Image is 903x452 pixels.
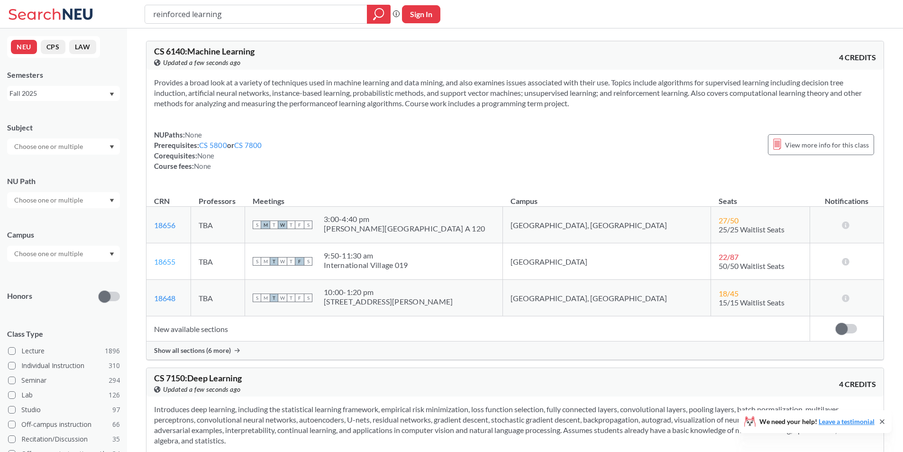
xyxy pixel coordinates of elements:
span: 66 [112,419,120,430]
div: Semesters [7,70,120,80]
span: We need your help! [759,418,875,425]
span: Show all sections (6 more) [154,346,231,355]
span: None [185,130,202,139]
div: [PERSON_NAME][GEOGRAPHIC_DATA] A 120 [324,224,485,233]
span: F [295,294,304,302]
span: S [304,257,312,266]
span: 294 [109,375,120,386]
div: Fall 2025 [9,88,109,99]
svg: Dropdown arrow [109,92,114,96]
a: CS 7800 [234,141,262,149]
input: Choose one or multiple [9,194,89,206]
label: Individual Instruction [8,360,120,372]
span: CS 7150 : Deep Learning [154,373,242,383]
div: NUPaths: Prerequisites: or Corequisites: Course fees: [154,129,262,171]
label: Lab [8,389,120,401]
svg: Dropdown arrow [109,145,114,149]
button: LAW [69,40,96,54]
span: 97 [112,405,120,415]
section: Introduces deep learning, including the statistical learning framework, empirical risk minimizati... [154,404,876,446]
span: F [295,221,304,229]
input: Choose one or multiple [9,141,89,152]
span: 4 CREDITS [839,379,876,389]
td: [GEOGRAPHIC_DATA] [503,243,711,280]
span: T [287,257,295,266]
div: International Village 019 [324,260,408,270]
th: Campus [503,186,711,207]
span: M [261,294,270,302]
td: [GEOGRAPHIC_DATA], [GEOGRAPHIC_DATA] [503,280,711,316]
span: 27 / 50 [719,216,739,225]
div: CRN [154,196,170,206]
div: 10:00 - 1:20 pm [324,287,453,297]
p: Honors [7,291,32,302]
span: Updated a few seconds ago [163,384,241,395]
div: Dropdown arrow [7,192,120,208]
section: Provides a broad look at a variety of techniques used in machine learning and data mining, and al... [154,77,876,109]
td: [GEOGRAPHIC_DATA], [GEOGRAPHIC_DATA] [503,207,711,243]
span: S [253,294,261,302]
span: 25/25 Waitlist Seats [719,225,784,234]
td: New available sections [146,316,810,341]
th: Seats [711,186,810,207]
span: 35 [112,434,120,444]
input: Choose one or multiple [9,248,89,259]
span: None [194,162,211,170]
div: Show all sections (6 more) [146,341,884,360]
span: None [197,151,214,160]
span: W [278,221,287,229]
span: T [287,294,295,302]
svg: Dropdown arrow [109,199,114,203]
svg: Dropdown arrow [109,252,114,256]
a: 18648 [154,294,175,303]
th: Notifications [810,186,883,207]
a: Leave a testimonial [819,417,875,425]
td: TBA [191,207,245,243]
a: 18655 [154,257,175,266]
span: View more info for this class [785,139,869,151]
span: M [261,257,270,266]
input: Class, professor, course number, "phrase" [152,6,360,22]
span: 15/15 Waitlist Seats [719,298,784,307]
span: W [278,257,287,266]
div: 3:00 - 4:40 pm [324,214,485,224]
span: 4 CREDITS [839,52,876,63]
svg: magnifying glass [373,8,384,21]
th: Meetings [245,186,503,207]
span: CS 6140 : Machine Learning [154,46,255,56]
a: CS 5800 [199,141,227,149]
span: 50/50 Waitlist Seats [719,261,784,270]
span: 22 / 87 [719,252,739,261]
label: Seminar [8,374,120,387]
span: F [295,257,304,266]
span: T [270,221,278,229]
div: Dropdown arrow [7,246,120,262]
span: T [270,294,278,302]
label: Off-campus instruction [8,418,120,431]
span: S [253,221,261,229]
span: M [261,221,270,229]
div: Subject [7,122,120,133]
td: TBA [191,280,245,316]
span: S [304,294,312,302]
button: CPS [41,40,65,54]
span: 126 [109,390,120,400]
button: NEU [11,40,37,54]
td: TBA [191,243,245,280]
span: 18 / 45 [719,289,739,298]
label: Lecture [8,345,120,357]
th: Professors [191,186,245,207]
div: Campus [7,230,120,240]
span: 310 [109,360,120,371]
span: Class Type [7,329,120,339]
button: Sign In [402,5,440,23]
div: Fall 2025Dropdown arrow [7,86,120,101]
div: [STREET_ADDRESS][PERSON_NAME] [324,297,453,306]
div: NU Path [7,176,120,186]
span: S [304,221,312,229]
span: T [270,257,278,266]
label: Studio [8,404,120,416]
span: W [278,294,287,302]
div: magnifying glass [367,5,391,24]
span: Updated a few seconds ago [163,57,241,68]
